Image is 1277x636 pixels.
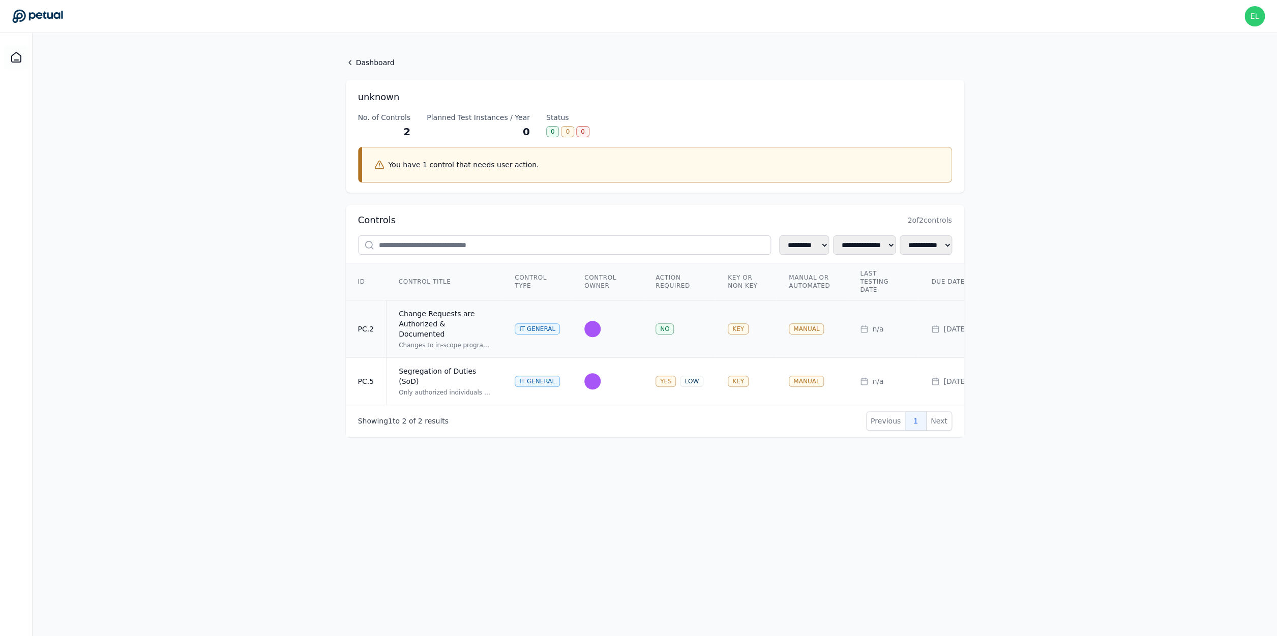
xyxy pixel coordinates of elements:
div: LOW [680,376,703,387]
th: Action Required [643,263,716,300]
div: NO [656,323,674,335]
th: Key or Non Key [716,263,777,300]
span: 1 [388,417,393,425]
th: Control Type [502,263,572,300]
div: KEY [728,323,749,335]
div: Only authorized individuals can migrate code changes into production. Code or configuration chang... [399,388,490,397]
div: YES [656,376,676,387]
div: MANUAL [789,376,824,387]
div: 0 [561,126,574,137]
div: [DATE] [931,376,968,386]
div: Planned Test Instances / Year [427,112,530,123]
a: Dashboard [346,57,964,68]
span: Control Title [399,278,451,286]
span: 2 [402,417,406,425]
div: IT General [515,376,560,387]
h2: Controls [358,213,396,227]
td: PC.2 [346,300,387,358]
h1: unknown [358,90,952,104]
span: 2 [418,417,423,425]
div: Change Requests are Authorized & Documented [399,309,490,339]
div: 0 [546,126,559,137]
span: 2 of 2 controls [907,215,952,225]
div: 2 [358,125,411,139]
div: IT General [515,323,560,335]
p: You have 1 control that needs user action. [389,160,539,170]
td: PC.5 [346,358,387,405]
div: [DATE] [931,324,968,334]
img: eliot+upstart@petual.ai [1244,6,1265,26]
button: Next [926,411,952,431]
div: Changes to in-scope programs, data, code, configurations and key reports are authorized and docum... [399,341,490,349]
div: 0 [576,126,589,137]
button: Previous [866,411,905,431]
th: Last Testing Date [848,263,919,300]
a: Go to Dashboard [12,9,63,23]
th: Manual or Automated [777,263,848,300]
div: KEY [728,376,749,387]
button: 1 [905,411,927,431]
div: n/a [860,376,907,386]
div: n/a [860,324,907,334]
div: No. of Controls [358,112,411,123]
div: Status [546,112,589,123]
a: Dashboard [4,45,28,70]
nav: Pagination [866,411,952,431]
div: 0 [427,125,530,139]
th: Control Owner [572,263,643,300]
th: Due Date [919,263,980,300]
span: ID [358,278,365,286]
div: Segregation of Duties (SoD) [399,366,490,386]
p: Showing to of results [358,416,449,426]
div: MANUAL [789,323,824,335]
